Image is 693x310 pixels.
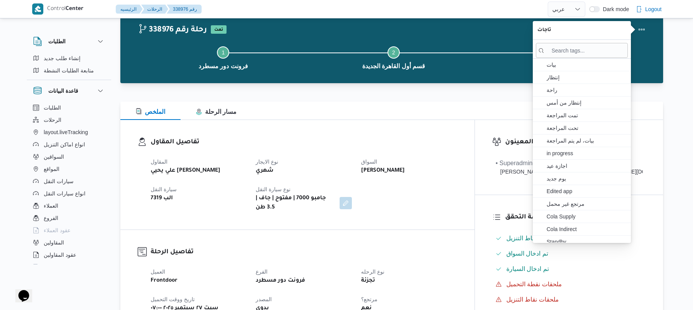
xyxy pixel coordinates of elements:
span: اجازة عيد [547,161,626,171]
span: الفرع [256,269,268,275]
span: المقاول [151,159,168,165]
span: 2 [392,49,395,56]
span: نوع الايجار [256,159,278,165]
button: تم ادخال السيارة [493,263,646,275]
span: الملخص [136,108,165,115]
span: نوع سيارة النقل [256,186,291,192]
button: المواقع [30,163,108,175]
button: ملحقات نقاط التنزيل [493,294,646,306]
span: layout.liveTracking [44,128,88,137]
span: انواع اماكن التنزيل [44,140,85,149]
div: الطلبات [27,52,111,80]
span: انواع سيارات النقل [44,189,85,198]
span: إنتظار من أمس [547,98,626,107]
span: Standby [547,237,626,246]
button: قاعدة البيانات [33,86,105,95]
span: المواقع [44,164,59,174]
span: سيارات النقل [44,177,74,186]
span: الفروع [44,213,58,223]
span: تاجات [537,26,626,35]
span: • Superadmin mohamed.nabil@illa.com.eg [496,159,643,176]
span: Logout [645,5,662,14]
button: عقود المقاولين [30,249,108,261]
h3: المعينون [505,137,646,148]
span: Edited app [547,187,626,196]
button: تم ادخال السواق [493,248,646,260]
span: يوم جديد [547,174,626,183]
span: 1 [222,49,225,56]
b: جامبو 7000 | مفتوح | جاف | 3.5 طن [256,194,334,212]
button: انواع سيارات النقل [30,187,108,200]
div: قاعدة البيانات [27,102,111,267]
button: layout.liveTracking [30,126,108,138]
span: العملاء [44,201,58,210]
button: السواقين [30,151,108,163]
span: in progress [547,149,626,158]
span: تم ادخال السواق [506,249,548,258]
h3: قاعدة البيانات [48,86,78,95]
button: عقود العملاء [30,224,108,236]
b: شهري [256,166,274,176]
b: فرونت دور مسطرد [256,276,305,285]
button: 338976 رقم [167,5,202,14]
input: search tags [536,43,628,58]
button: اجهزة التليفون [30,261,108,273]
span: تمت [211,25,227,34]
b: الب 7319 [151,194,173,203]
span: عقود المقاولين [44,250,76,259]
span: السواقين [44,152,64,161]
div: [PERSON_NAME][EMAIL_ADDRESS][PERSON_NAME][DOMAIN_NAME] [496,168,643,176]
b: علي يحيي [PERSON_NAME] [151,166,220,176]
span: اجهزة التليفون [44,262,76,272]
b: تجزئة [361,276,375,285]
span: سيارة النقل [151,186,177,192]
span: Cola Indirect [547,225,626,234]
button: انواع اماكن التنزيل [30,138,108,151]
h3: تفاصيل الرحلة [151,247,457,258]
button: متابعة الطلبات النشطة [30,64,108,77]
span: تم ادخال السيارة [506,264,549,274]
span: ملحقات نقاط التنزيل [506,295,559,304]
span: ملحقات نقطة التحميل [506,281,562,287]
span: الطلبات [44,103,61,112]
b: تمت [214,28,223,32]
span: تمت المراجعة [547,111,626,120]
span: تحت المراجعة [547,123,626,133]
button: Actions [634,22,649,37]
button: الطلبات [30,102,108,114]
span: تم ادخال تفاصيل نفاط التنزيل [506,235,581,241]
b: Frontdoor [151,276,177,285]
button: الرئيسيه [116,5,143,14]
span: إنتظار [547,73,626,82]
div: • Superadmin [496,159,643,168]
button: ملحقات نقطة التحميل [493,278,646,290]
span: راحة [547,85,626,95]
span: تم ادخال تفاصيل نفاط التنزيل [506,234,581,243]
b: [PERSON_NAME] [361,166,405,176]
button: العملاء [30,200,108,212]
h3: تفاصيل المقاول [151,137,457,148]
button: الرحلات [30,114,108,126]
span: مسار الرحلة [196,108,236,115]
span: المصدر [256,296,272,302]
b: Center [66,6,84,12]
span: قسم أول القاهرة الجديدة [362,62,425,71]
button: الفروع [30,212,108,224]
span: تاريخ ووقت التحميل [151,296,195,302]
span: تم ادخال السيارة [506,266,549,272]
button: سيارات النقل [30,175,108,187]
button: الرحلات [141,5,168,14]
span: عقود العملاء [44,226,71,235]
button: فرونت دور مسطرد [479,37,649,77]
span: ملحقات نقاط التنزيل [506,296,559,303]
span: Dark mode [600,6,629,12]
span: إنشاء طلب جديد [44,54,80,63]
span: مرتجع؟ [361,296,378,302]
h2: 338976 رحلة رقم [138,25,207,35]
span: السواق [361,159,377,165]
span: Cola Supply [547,212,626,221]
button: فرونت دور مسطرد [138,37,309,77]
iframe: chat widget [8,279,32,302]
span: بيات، لم يتم المراجعة [547,136,626,145]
